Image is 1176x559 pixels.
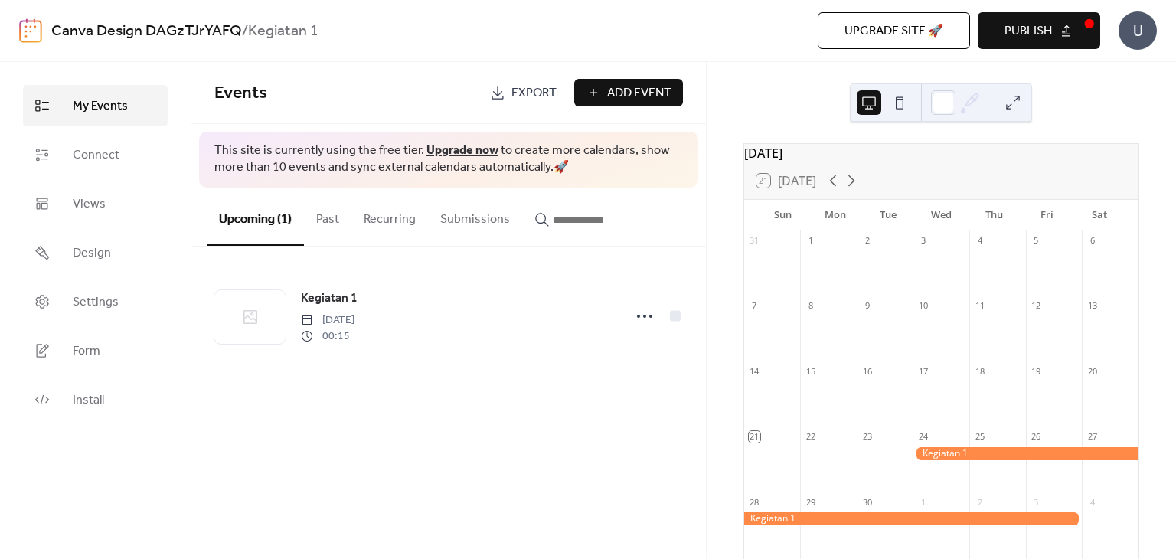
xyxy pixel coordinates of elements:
[607,84,671,103] span: Add Event
[749,235,760,247] div: 31
[301,312,354,329] span: [DATE]
[1086,235,1098,247] div: 6
[744,512,1083,525] div: Kegiatan 1
[805,365,816,377] div: 15
[1021,200,1073,230] div: Fri
[1086,365,1098,377] div: 20
[974,300,985,312] div: 11
[861,300,873,312] div: 9
[805,496,816,508] div: 29
[1031,300,1042,312] div: 12
[1004,22,1052,41] span: Publish
[479,79,568,106] a: Export
[861,496,873,508] div: 30
[917,365,929,377] div: 17
[749,431,760,443] div: 21
[23,232,168,273] a: Design
[214,142,683,177] span: This site is currently using the free tier. to create more calendars, show more than 10 events an...
[917,496,929,508] div: 1
[51,17,242,46] a: Canva Design DAGzTJrYAFQ
[1086,300,1098,312] div: 13
[917,431,929,443] div: 24
[917,235,929,247] div: 3
[974,365,985,377] div: 18
[73,97,128,116] span: My Events
[1031,496,1042,508] div: 3
[511,84,557,103] span: Export
[805,300,816,312] div: 8
[974,431,985,443] div: 25
[844,22,943,41] span: Upgrade site 🚀
[23,134,168,175] a: Connect
[974,496,985,508] div: 2
[301,329,354,345] span: 00:15
[862,200,915,230] div: Tue
[73,391,104,410] span: Install
[301,289,358,308] span: Kegiatan 1
[23,183,168,224] a: Views
[73,146,119,165] span: Connect
[19,18,42,43] img: logo
[809,200,862,230] div: Mon
[749,496,760,508] div: 28
[861,431,873,443] div: 23
[861,365,873,377] div: 16
[1086,431,1098,443] div: 27
[428,188,522,244] button: Submissions
[805,235,816,247] div: 1
[426,139,498,162] a: Upgrade now
[749,300,760,312] div: 7
[756,200,809,230] div: Sun
[861,235,873,247] div: 2
[242,17,248,46] b: /
[574,79,683,106] button: Add Event
[23,281,168,322] a: Settings
[304,188,351,244] button: Past
[917,300,929,312] div: 10
[1031,431,1042,443] div: 26
[73,244,111,263] span: Design
[978,12,1100,49] button: Publish
[73,195,106,214] span: Views
[23,330,168,371] a: Form
[818,12,970,49] button: Upgrade site 🚀
[73,342,100,361] span: Form
[301,289,358,309] a: Kegiatan 1
[968,200,1021,230] div: Thu
[248,17,318,46] b: Kegiatan 1
[23,379,168,420] a: Install
[805,431,816,443] div: 22
[974,235,985,247] div: 4
[351,188,428,244] button: Recurring
[1031,235,1042,247] div: 5
[207,188,304,246] button: Upcoming (1)
[749,365,760,377] div: 14
[913,447,1138,460] div: Kegiatan 1
[1031,365,1042,377] div: 19
[1086,496,1098,508] div: 4
[214,77,267,110] span: Events
[744,144,1138,162] div: [DATE]
[73,293,119,312] span: Settings
[915,200,968,230] div: Wed
[23,85,168,126] a: My Events
[1119,11,1157,50] div: U
[1073,200,1126,230] div: Sat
